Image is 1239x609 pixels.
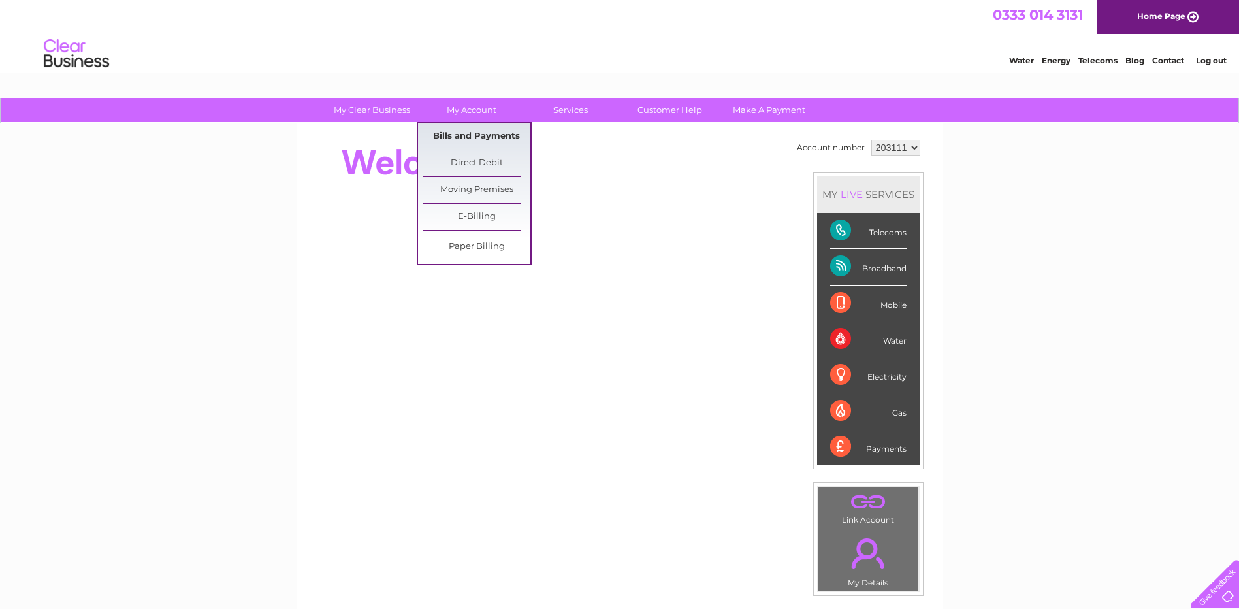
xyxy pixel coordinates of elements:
[318,98,426,122] a: My Clear Business
[818,487,919,528] td: Link Account
[1152,56,1184,65] a: Contact
[830,321,907,357] div: Water
[830,213,907,249] div: Telecoms
[423,150,530,176] a: Direct Debit
[1196,56,1227,65] a: Log out
[993,7,1083,23] a: 0333 014 3131
[817,176,920,213] div: MY SERVICES
[1125,56,1144,65] a: Blog
[423,204,530,230] a: E-Billing
[517,98,624,122] a: Services
[822,531,915,576] a: .
[830,429,907,465] div: Payments
[830,393,907,429] div: Gas
[423,123,530,150] a: Bills and Payments
[423,234,530,260] a: Paper Billing
[1042,56,1070,65] a: Energy
[715,98,823,122] a: Make A Payment
[830,249,907,285] div: Broadband
[423,177,530,203] a: Moving Premises
[417,98,525,122] a: My Account
[830,357,907,393] div: Electricity
[616,98,724,122] a: Customer Help
[818,527,919,591] td: My Details
[43,34,110,74] img: logo.png
[830,286,907,321] div: Mobile
[312,7,929,63] div: Clear Business is a trading name of Verastar Limited (registered in [GEOGRAPHIC_DATA] No. 3667643...
[822,491,915,514] a: .
[838,188,865,201] div: LIVE
[794,137,868,159] td: Account number
[1009,56,1034,65] a: Water
[1078,56,1118,65] a: Telecoms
